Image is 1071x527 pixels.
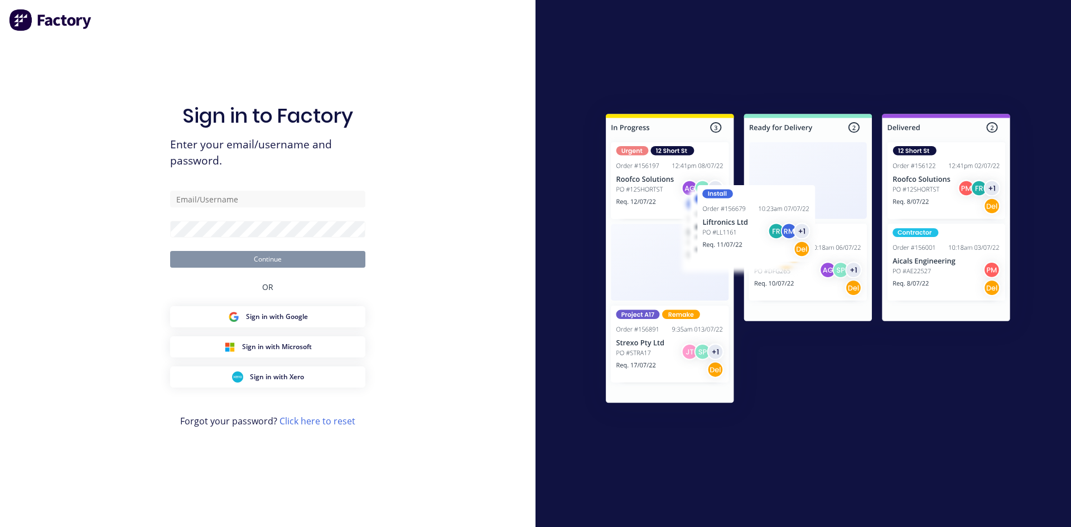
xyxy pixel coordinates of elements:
h1: Sign in to Factory [182,104,353,128]
img: Microsoft Sign in [224,341,235,352]
span: Sign in with Google [246,312,308,322]
button: Microsoft Sign inSign in with Microsoft [170,336,365,357]
img: Sign in [581,91,1035,429]
span: Forgot your password? [180,414,355,428]
span: Sign in with Xero [250,372,304,382]
button: Google Sign inSign in with Google [170,306,365,327]
div: OR [262,268,273,306]
img: Google Sign in [228,311,239,322]
img: Xero Sign in [232,371,243,383]
input: Email/Username [170,191,365,207]
span: Sign in with Microsoft [242,342,312,352]
button: Continue [170,251,365,268]
button: Xero Sign inSign in with Xero [170,366,365,388]
span: Enter your email/username and password. [170,137,365,169]
img: Factory [9,9,93,31]
a: Click here to reset [279,415,355,427]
